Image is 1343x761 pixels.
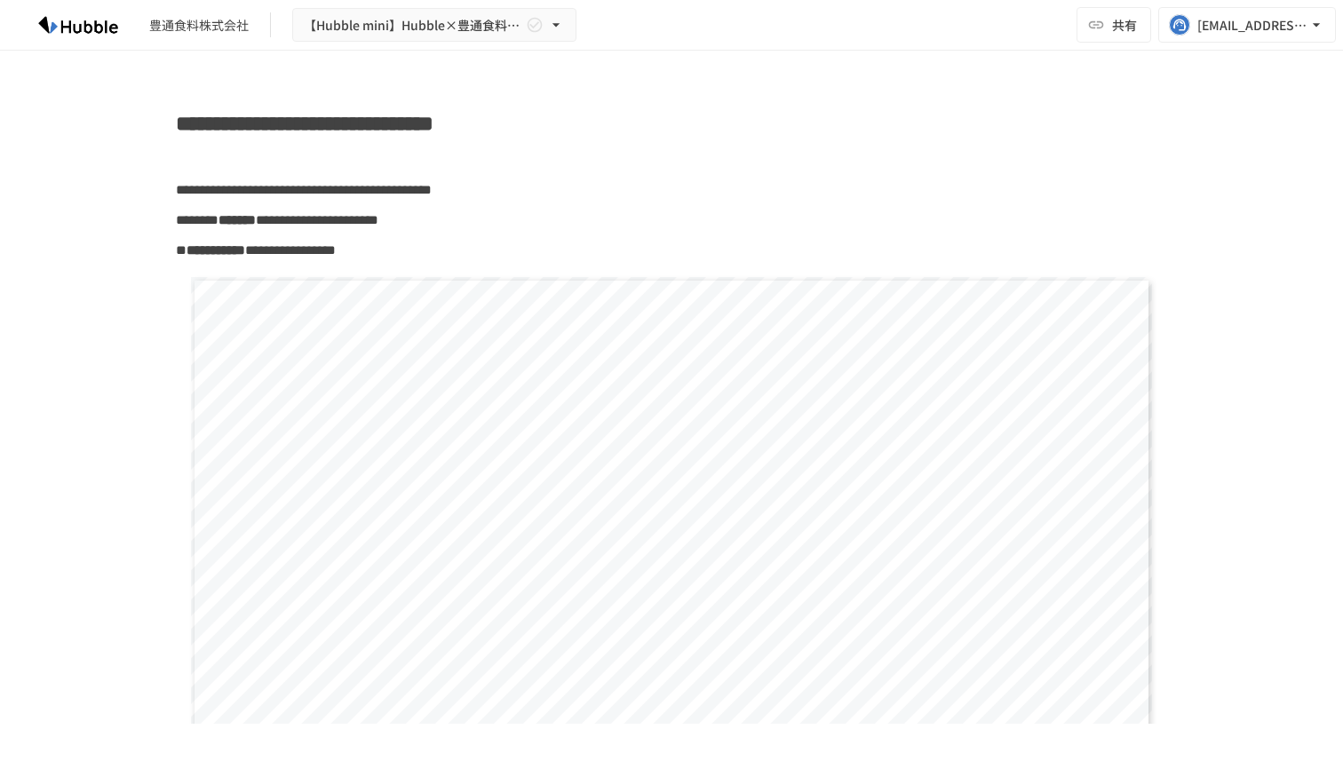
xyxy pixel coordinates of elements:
[21,11,135,39] img: HzDRNkGCf7KYO4GfwKnzITak6oVsp5RHeZBEM1dQFiQ
[292,8,576,43] button: 【Hubble mini】Hubble×豊通食料株式会社 オンボーディングプロジェクト
[1112,15,1137,35] span: 共有
[1197,14,1307,36] div: [EMAIL_ADDRESS][DOMAIN_NAME]
[1158,7,1336,43] button: [EMAIL_ADDRESS][DOMAIN_NAME]
[149,16,249,35] div: 豊通食料株式会社
[1077,7,1151,43] button: 共有
[304,14,522,36] span: 【Hubble mini】Hubble×豊通食料株式会社 オンボーディングプロジェクト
